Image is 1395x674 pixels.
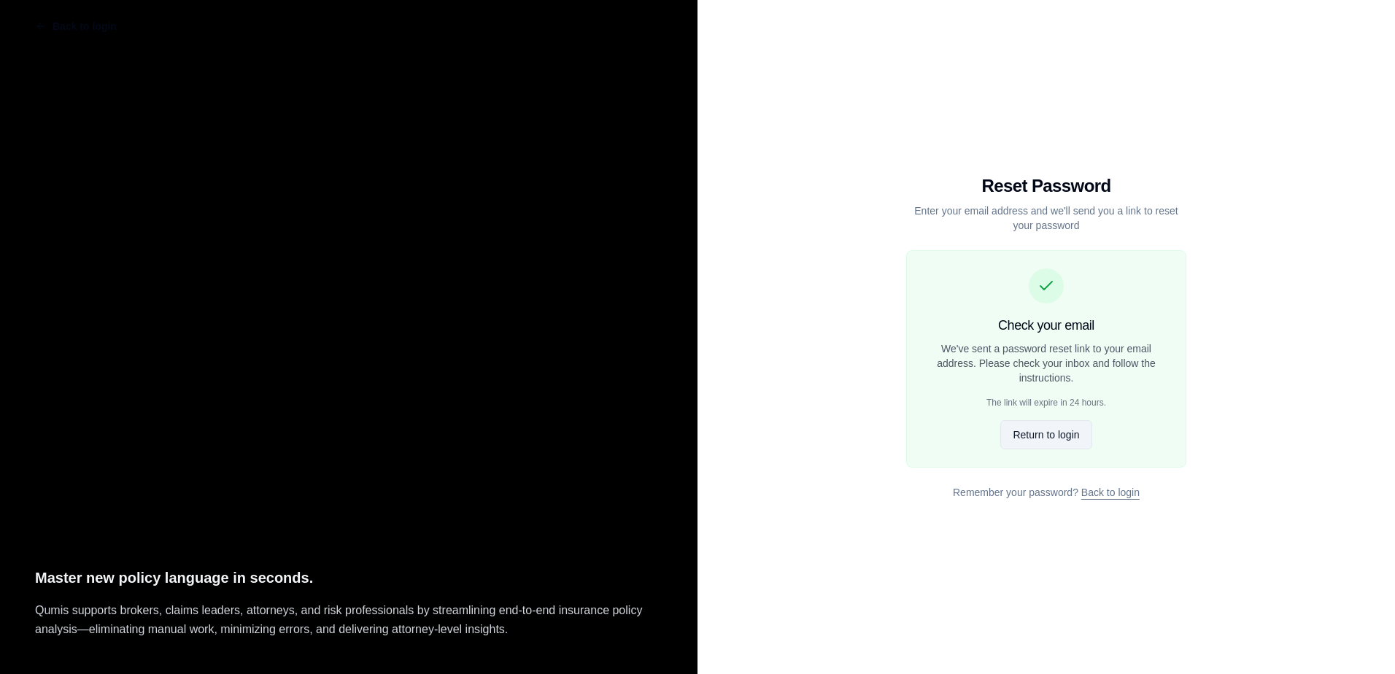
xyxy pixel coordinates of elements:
[35,601,662,639] p: Qumis supports brokers, claims leaders, attorneys, and risk professionals by streamlining end-to-...
[906,204,1186,233] p: Enter your email address and we'll send you a link to reset your password
[35,566,662,590] p: Master new policy language in seconds.
[906,174,1186,198] h1: Reset Password
[906,485,1186,500] p: Remember your password?
[1000,420,1091,449] button: Return to login
[1081,487,1140,498] a: Back to login
[998,315,1094,336] h3: Check your email
[986,397,1106,408] p: The link will expire in 24 hours.
[924,341,1168,385] p: We've sent a password reset link to your email address. Please check your inbox and follow the in...
[23,12,128,41] button: Back to login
